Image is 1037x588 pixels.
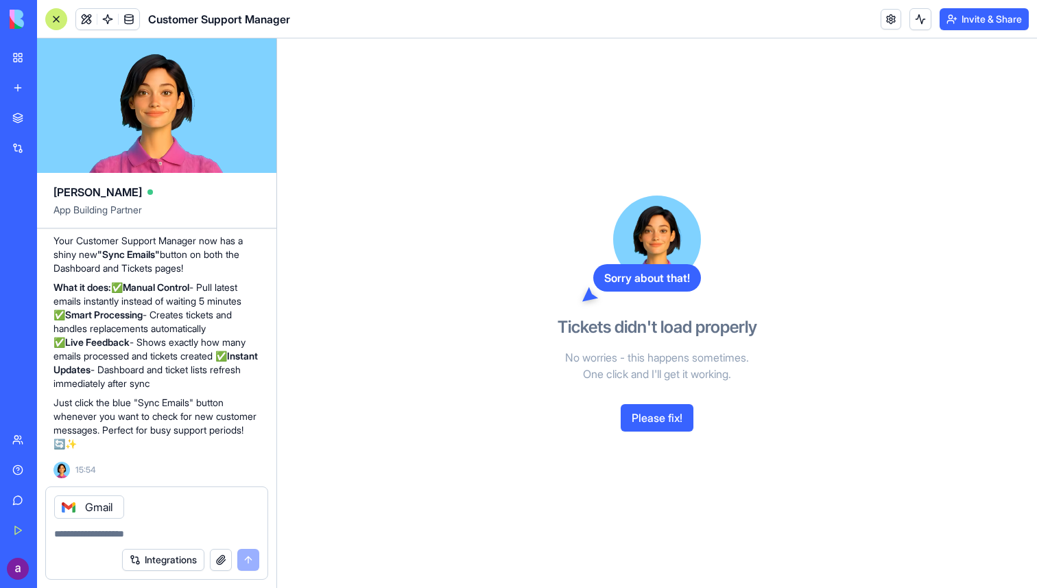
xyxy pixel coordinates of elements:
div: Sorry about that! [593,264,701,292]
p: Just click the blue "Sync Emails" button whenever you want to check for new customer messages. Pe... [53,396,260,451]
img: Ella_00000_wcx2te.png [53,462,70,478]
div: Gmail [54,495,124,519]
strong: Manual Control [123,281,189,293]
button: Invite & Share [940,8,1029,30]
img: ACg8ocLUnrQ3TbfLFiBMwzkwaXnxlVSSK82nPcZDcURonbaJc8u9Aw=s96-c [7,558,29,580]
strong: What it does: [53,281,111,293]
p: Your Customer Support Manager now has a shiny new button on both the Dashboard and Tickets pages! [53,234,260,275]
span: [PERSON_NAME] [53,184,142,200]
span: 15:54 [75,464,96,475]
strong: Live Feedback [65,336,130,348]
span: App Building Partner [53,203,260,228]
strong: "Sync Emails" [97,248,160,260]
img: logo [10,10,95,29]
p: No worries - this happens sometimes. One click and I'll get it working. [499,349,815,382]
button: Please fix! [621,404,693,432]
span: Customer Support Manager [148,11,290,27]
strong: Smart Processing [65,309,143,320]
p: ✅ - Pull latest emails instantly instead of waiting 5 minutes ✅ - Creates tickets and handles rep... [53,281,260,390]
h3: Tickets didn't load properly [558,316,757,338]
button: Integrations [122,549,204,571]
